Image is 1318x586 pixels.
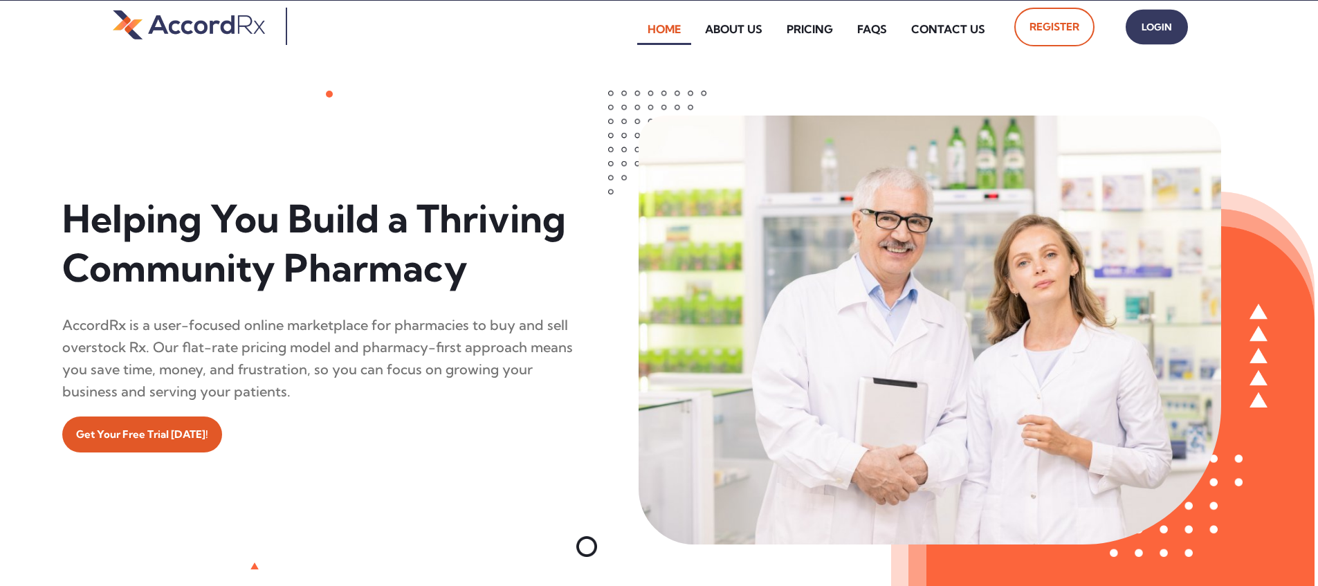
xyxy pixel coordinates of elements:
a: Home [637,13,691,45]
a: Get Your Free Trial [DATE]! [62,416,222,452]
a: Pricing [776,13,843,45]
a: Contact Us [901,13,996,45]
img: default-logo [113,8,265,42]
a: About Us [695,13,773,45]
span: Register [1029,16,1079,38]
div: AccordRx is a user-focused online marketplace for pharmacies to buy and sell overstock Rx. Our fl... [62,314,576,403]
span: Get Your Free Trial [DATE]! [76,423,208,446]
a: Register [1014,8,1095,46]
h1: Helping You Build a Thriving Community Pharmacy [62,194,576,293]
span: Login [1139,17,1174,37]
a: FAQs [847,13,897,45]
a: Login [1126,10,1188,45]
